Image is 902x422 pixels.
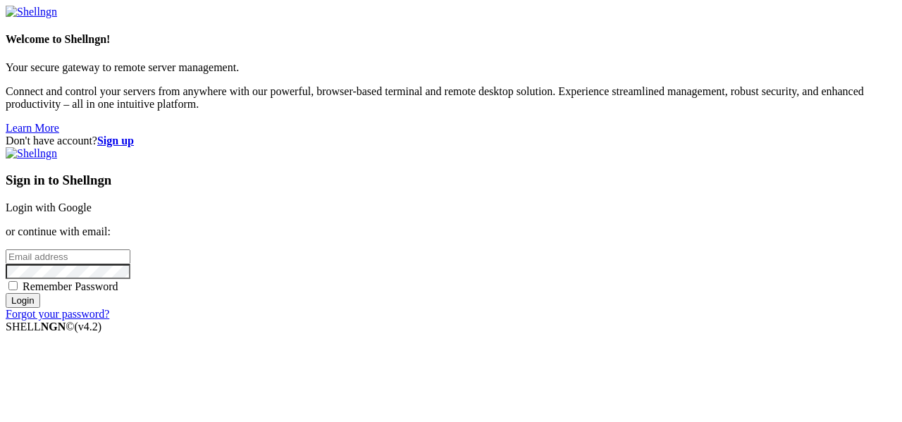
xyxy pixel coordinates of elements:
h4: Welcome to Shellngn! [6,33,896,46]
a: Sign up [97,135,134,147]
input: Remember Password [8,281,18,290]
p: Connect and control your servers from anywhere with our powerful, browser-based terminal and remo... [6,85,896,111]
p: Your secure gateway to remote server management. [6,61,896,74]
span: 4.2.0 [75,321,102,333]
a: Forgot your password? [6,308,109,320]
a: Learn More [6,122,59,134]
div: Don't have account? [6,135,896,147]
h3: Sign in to Shellngn [6,173,896,188]
span: Remember Password [23,280,118,292]
input: Login [6,293,40,308]
a: Login with Google [6,201,92,213]
img: Shellngn [6,6,57,18]
b: NGN [41,321,66,333]
p: or continue with email: [6,225,896,238]
img: Shellngn [6,147,57,160]
span: SHELL © [6,321,101,333]
input: Email address [6,249,130,264]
